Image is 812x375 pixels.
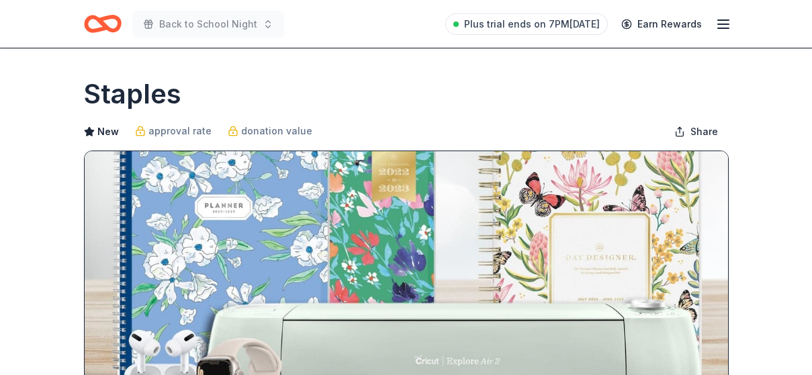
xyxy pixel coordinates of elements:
[690,124,718,140] span: Share
[97,124,119,140] span: New
[241,123,312,139] span: donation value
[135,123,212,139] a: approval rate
[132,11,284,38] button: Back to School Night
[159,16,257,32] span: Back to School Night
[613,12,710,36] a: Earn Rewards
[148,123,212,139] span: approval rate
[664,118,729,145] button: Share
[464,16,600,32] span: Plus trial ends on 7PM[DATE]
[228,123,312,139] a: donation value
[84,8,122,40] a: Home
[84,75,181,113] h1: Staples
[445,13,608,35] a: Plus trial ends on 7PM[DATE]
